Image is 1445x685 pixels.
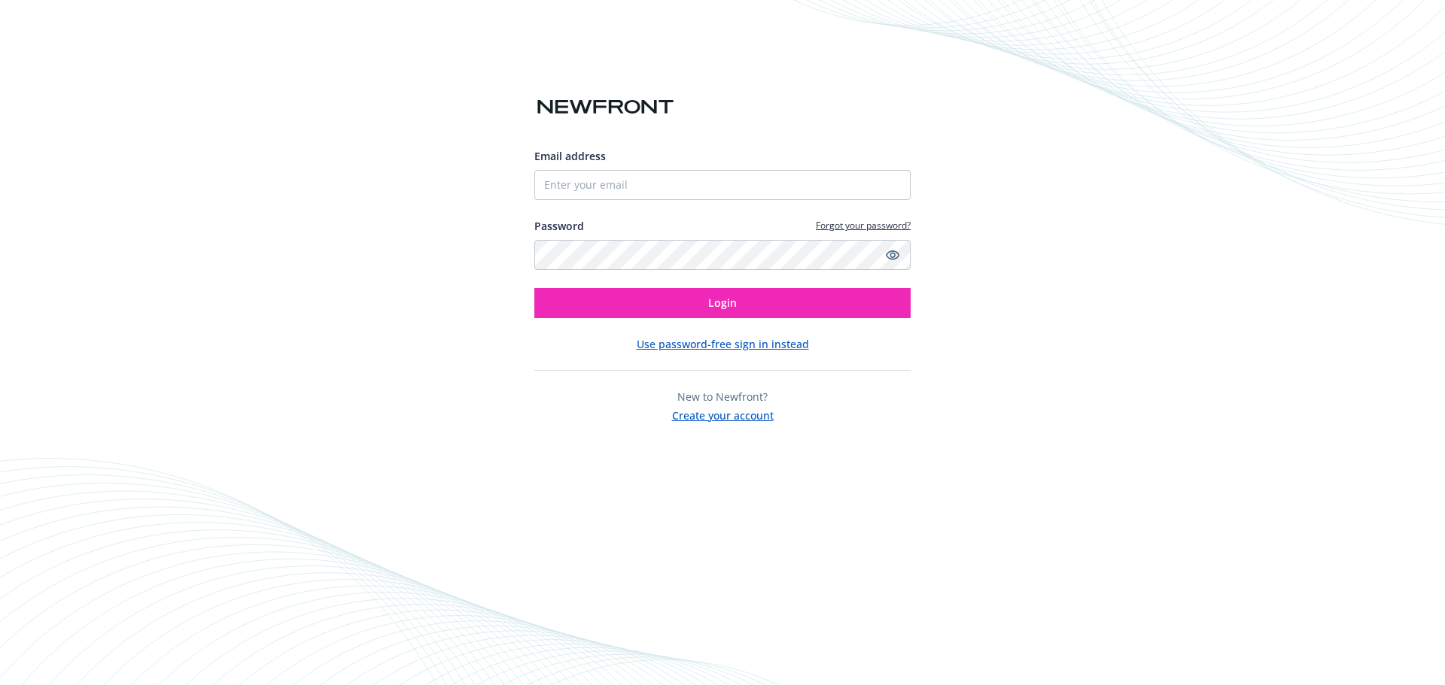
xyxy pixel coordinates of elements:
[534,170,911,200] input: Enter your email
[672,405,774,423] button: Create your account
[708,296,737,310] span: Login
[534,149,606,163] span: Email address
[884,246,902,264] a: Show password
[677,389,768,404] span: New to Newfront?
[637,336,809,352] button: Use password-free sign in instead
[534,240,911,270] input: Enter your password
[534,94,677,120] img: Newfront logo
[816,219,911,232] a: Forgot your password?
[534,218,584,234] label: Password
[534,288,911,318] button: Login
